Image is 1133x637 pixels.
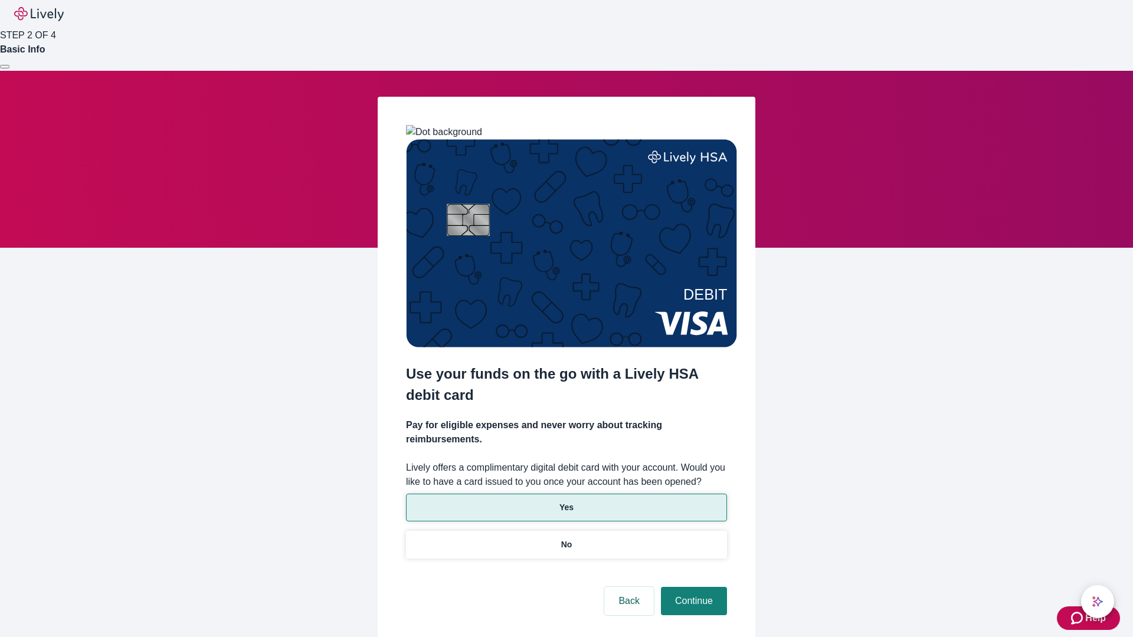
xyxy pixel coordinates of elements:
[406,494,727,521] button: Yes
[406,125,482,139] img: Dot background
[604,587,654,615] button: Back
[406,461,727,489] label: Lively offers a complimentary digital debit card with your account. Would you like to have a card...
[406,418,727,446] h4: Pay for eligible expenses and never worry about tracking reimbursements.
[406,363,727,406] h2: Use your funds on the go with a Lively HSA debit card
[1085,611,1106,625] span: Help
[559,501,574,514] p: Yes
[1071,611,1085,625] svg: Zendesk support icon
[406,139,737,347] img: Debit card
[1081,585,1114,618] button: chat
[14,7,64,21] img: Lively
[561,539,572,551] p: No
[406,531,727,559] button: No
[661,587,727,615] button: Continue
[1092,596,1103,608] svg: Lively AI Assistant
[1057,606,1120,630] button: Zendesk support iconHelp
